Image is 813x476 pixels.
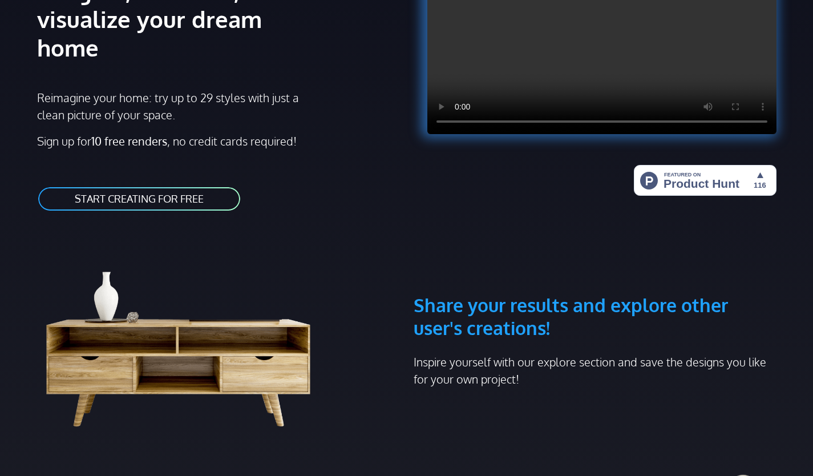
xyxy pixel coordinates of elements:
p: Sign up for , no credit cards required! [37,132,400,150]
strong: 10 free renders [91,134,167,148]
img: living room cabinet [37,239,337,433]
img: HomeStyler AI - Interior Design Made Easy: One Click to Your Dream Home | Product Hunt [634,165,776,196]
p: Inspire yourself with our explore section and save the designs you like for your own project! [414,353,776,388]
p: Reimagine your home: try up to 29 styles with just a clean picture of your space. [37,89,309,123]
h3: Share your results and explore other user's creations! [414,239,776,340]
a: START CREATING FOR FREE [37,186,241,212]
